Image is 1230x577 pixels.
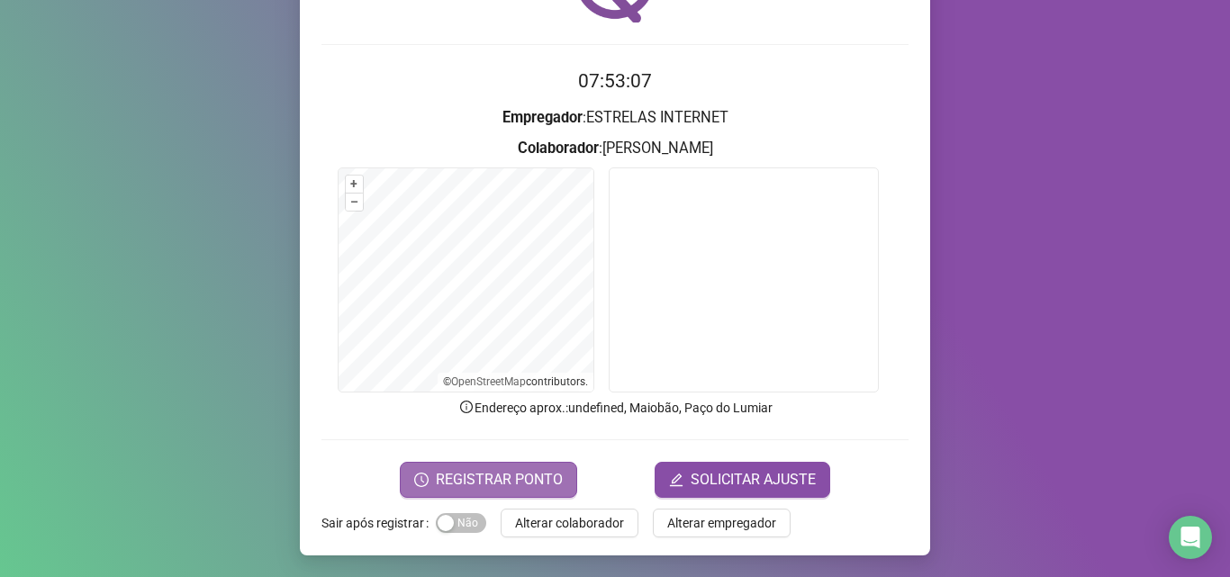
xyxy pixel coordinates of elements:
button: Alterar colaborador [501,509,638,537]
span: REGISTRAR PONTO [436,469,563,491]
label: Sair após registrar [321,509,436,537]
time: 07:53:07 [578,70,652,92]
span: SOLICITAR AJUSTE [691,469,816,491]
span: edit [669,473,683,487]
p: Endereço aprox. : undefined, Maiobão, Paço do Lumiar [321,398,909,418]
h3: : [PERSON_NAME] [321,137,909,160]
h3: : ESTRELAS INTERNET [321,106,909,130]
button: – [346,194,363,211]
button: + [346,176,363,193]
strong: Empregador [502,109,583,126]
span: clock-circle [414,473,429,487]
span: info-circle [458,399,475,415]
li: © contributors. [443,375,588,388]
strong: Colaborador [518,140,599,157]
a: OpenStreetMap [451,375,526,388]
button: Alterar empregador [653,509,791,537]
span: Alterar colaborador [515,513,624,533]
div: Open Intercom Messenger [1169,516,1212,559]
button: REGISTRAR PONTO [400,462,577,498]
button: editSOLICITAR AJUSTE [655,462,830,498]
span: Alterar empregador [667,513,776,533]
